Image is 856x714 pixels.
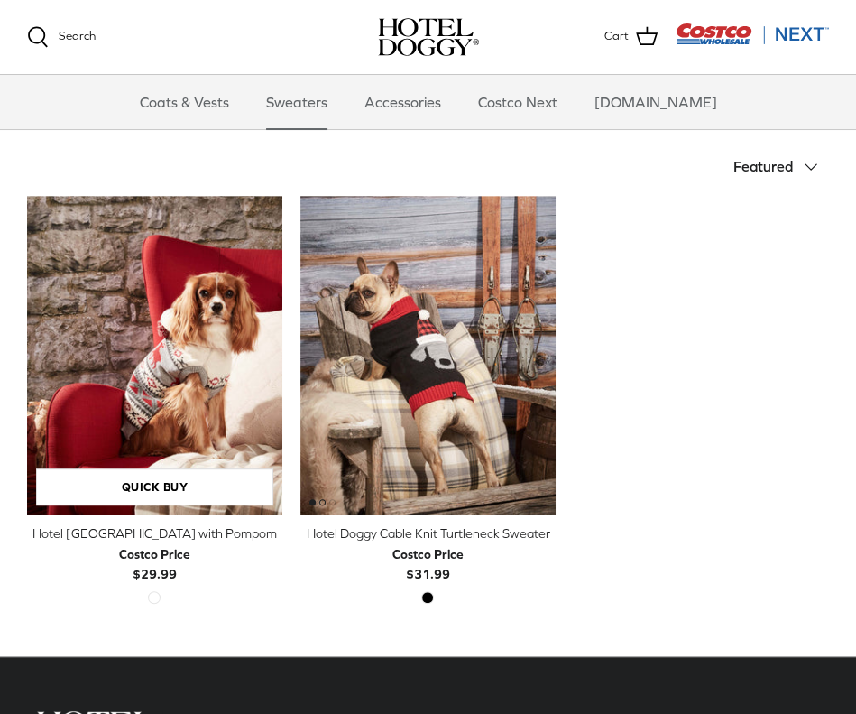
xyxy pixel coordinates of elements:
a: Hotel [GEOGRAPHIC_DATA] with Pompom Costco Price$29.99 [27,524,282,584]
b: $29.99 [119,544,190,581]
a: Hotel Doggy Fair Isle Sweater with Pompom [27,196,282,515]
a: Quick buy [36,468,273,505]
a: Coats & Vests [124,75,245,129]
img: Costco Next [676,23,829,45]
a: Visit Costco Next [676,34,829,48]
b: $31.99 [392,544,464,581]
span: Search [59,29,96,42]
div: Costco Price [392,544,464,564]
button: Featured [733,147,829,187]
a: Costco Next [462,75,574,129]
div: Hotel [GEOGRAPHIC_DATA] with Pompom [27,524,282,543]
span: Cart [604,27,629,46]
span: Featured [733,158,793,174]
div: Hotel Doggy Cable Knit Turtleneck Sweater [300,524,556,543]
div: Costco Price [119,544,190,564]
a: Hotel Doggy Cable Knit Turtleneck Sweater [300,196,556,515]
a: [DOMAIN_NAME] [578,75,733,129]
a: Search [27,26,96,48]
a: Hotel Doggy Cable Knit Turtleneck Sweater Costco Price$31.99 [300,524,556,584]
a: Sweaters [250,75,344,129]
a: Cart [604,25,658,49]
a: Accessories [348,75,457,129]
a: hoteldoggy.com hoteldoggycom [378,18,479,56]
img: hoteldoggycom [378,18,479,56]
